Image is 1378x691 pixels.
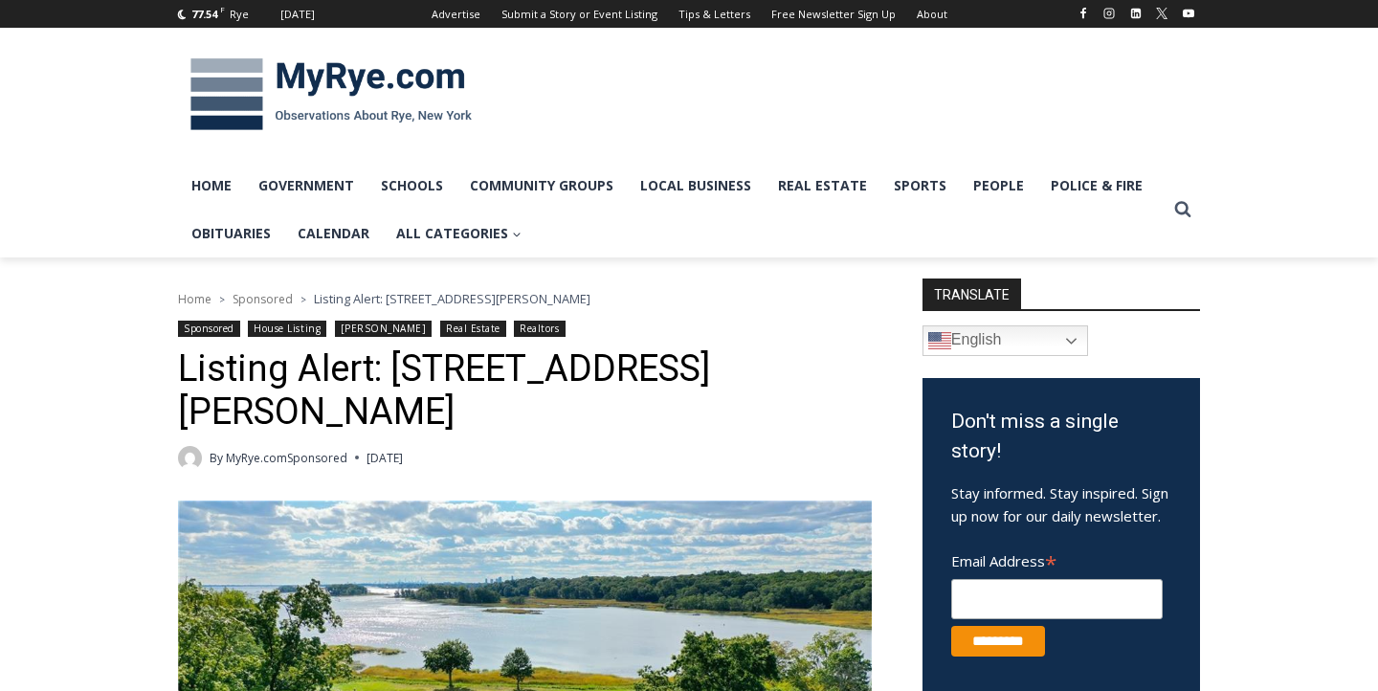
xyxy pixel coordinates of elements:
[314,290,590,307] span: Listing Alert: [STREET_ADDRESS][PERSON_NAME]
[178,162,245,210] a: Home
[248,321,326,337] a: House Listing
[1124,2,1147,25] a: Linkedin
[367,162,456,210] a: Schools
[951,542,1163,576] label: Email Address
[367,449,403,467] time: [DATE]
[456,162,627,210] a: Community Groups
[284,210,383,257] a: Calendar
[627,162,765,210] a: Local Business
[1072,2,1095,25] a: Facebook
[960,162,1037,210] a: People
[178,162,1166,258] nav: Primary Navigation
[230,6,249,23] div: Rye
[178,321,240,337] a: Sponsored
[1037,162,1156,210] a: Police & Fire
[514,321,565,337] a: Realtors
[1177,2,1200,25] a: YouTube
[191,7,217,21] span: 77.54
[220,4,225,14] span: F
[226,450,347,466] a: MyRye.comSponsored
[880,162,960,210] a: Sports
[210,449,223,467] span: By
[922,325,1088,356] a: English
[178,289,872,308] nav: Breadcrumbs
[396,223,522,244] span: All Categories
[280,6,315,23] div: [DATE]
[383,210,535,257] a: All Categories
[922,279,1021,309] strong: TRANSLATE
[178,446,202,470] a: Author image
[928,329,951,352] img: en
[1166,192,1200,227] button: View Search Form
[178,291,211,307] a: Home
[951,481,1171,527] p: Stay informed. Stay inspired. Sign up now for our daily newsletter.
[765,162,880,210] a: Real Estate
[1150,2,1173,25] a: X
[440,321,506,337] a: Real Estate
[245,162,367,210] a: Government
[178,45,484,145] img: MyRye.com
[233,291,293,307] a: Sponsored
[178,210,284,257] a: Obituaries
[178,347,872,435] h1: Listing Alert: [STREET_ADDRESS][PERSON_NAME]
[300,293,306,306] span: >
[219,293,225,306] span: >
[951,407,1171,467] h3: Don't miss a single story!
[335,321,433,337] a: [PERSON_NAME]
[1098,2,1121,25] a: Instagram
